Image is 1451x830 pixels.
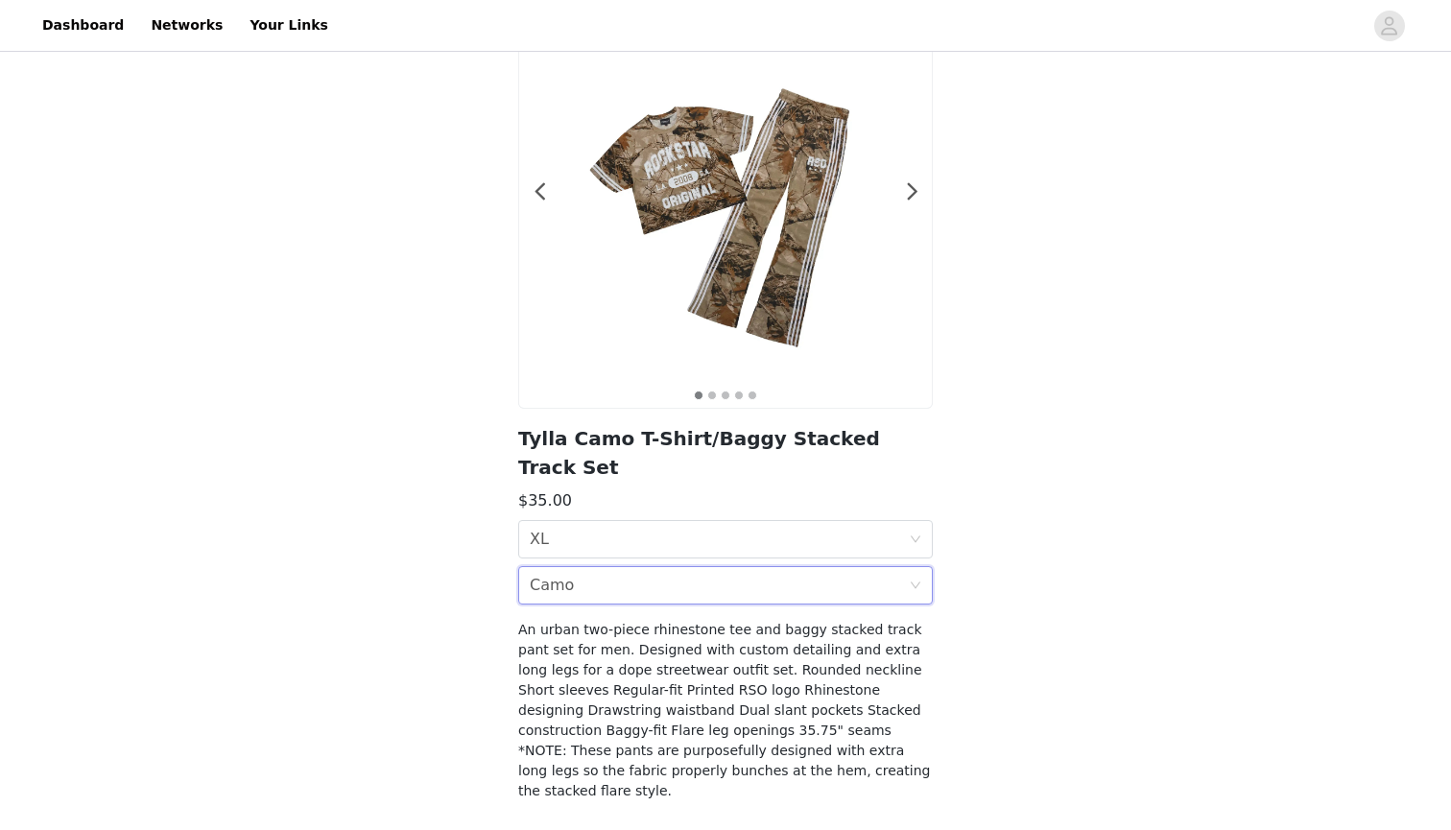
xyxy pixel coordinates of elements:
a: Networks [139,4,234,47]
button: 4 [734,391,744,400]
i: icon: down [910,534,921,547]
div: Camo [530,567,574,604]
h3: $35.00 [518,489,933,512]
button: 1 [694,391,703,400]
h2: Tylla Camo T-Shirt/Baggy Stacked Track Set [518,424,933,482]
button: 5 [748,391,757,400]
a: Your Links [238,4,340,47]
button: 3 [721,391,730,400]
div: avatar [1380,11,1398,41]
h4: An urban two-piece rhinestone tee and baggy stacked track pant set for men. Designed with custom ... [518,620,933,801]
button: 2 [707,391,717,400]
i: icon: down [910,580,921,593]
div: XL [530,521,549,557]
a: Dashboard [31,4,135,47]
